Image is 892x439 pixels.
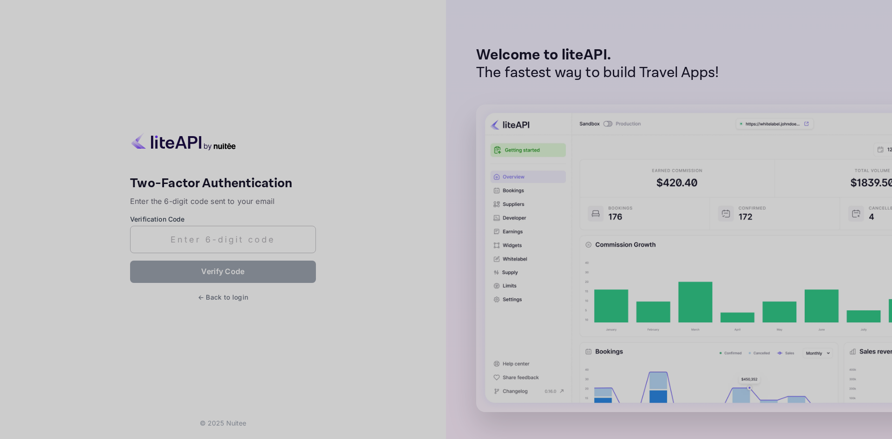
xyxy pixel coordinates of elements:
p: Welcome to liteAPI. [476,46,719,64]
p: The fastest way to build Travel Apps! [476,64,719,82]
input: Enter 6-digit code [130,226,316,253]
p: Enter the 6-digit code sent to your email [130,196,316,207]
label: Verification Code [130,214,316,224]
p: © 2025 Nuitee [200,418,247,428]
button: ← Back to login [192,288,254,307]
img: liteapi [130,132,237,151]
h4: Two-Factor Authentication [130,176,316,192]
